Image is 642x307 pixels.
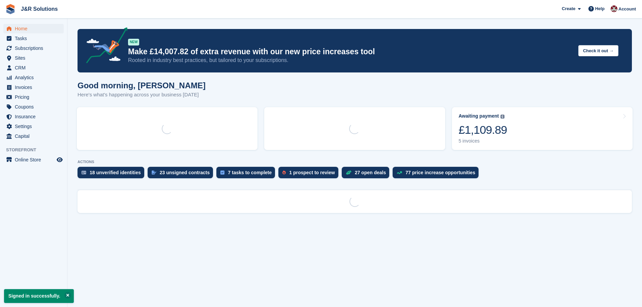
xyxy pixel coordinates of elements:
[355,170,386,175] div: 27 open deals
[15,155,55,164] span: Online Store
[459,138,507,144] div: 5 invoices
[459,113,499,119] div: Awaiting payment
[405,170,475,175] div: 77 price increase opportunities
[82,171,86,175] img: verify_identity-adf6edd0f0f0b5bbfe63781bf79b02c33cf7c696d77639b501bdc392416b5a36.svg
[15,43,55,53] span: Subscriptions
[15,92,55,102] span: Pricing
[578,45,618,56] button: Check it out →
[78,81,206,90] h1: Good morning, [PERSON_NAME]
[562,5,575,12] span: Create
[500,115,505,119] img: icon-info-grey-7440780725fd019a000dd9b08b2336e03edf1995a4989e88bcd33f0948082b44.svg
[289,170,335,175] div: 1 prospect to review
[78,160,632,164] p: ACTIONS
[152,171,156,175] img: contract_signature_icon-13c848040528278c33f63329250d36e43548de30e8caae1d1a13099fd9432cc5.svg
[15,34,55,43] span: Tasks
[15,122,55,131] span: Settings
[15,73,55,82] span: Analytics
[228,170,272,175] div: 7 tasks to complete
[282,171,286,175] img: prospect-51fa495bee0391a8d652442698ab0144808aea92771e9ea1ae160a38d050c398.svg
[3,83,64,92] a: menu
[15,131,55,141] span: Capital
[3,102,64,112] a: menu
[15,24,55,33] span: Home
[3,24,64,33] a: menu
[3,73,64,82] a: menu
[3,131,64,141] a: menu
[459,123,507,137] div: £1,109.89
[216,167,278,182] a: 7 tasks to complete
[78,167,148,182] a: 18 unverified identities
[3,53,64,63] a: menu
[90,170,141,175] div: 18 unverified identities
[56,156,64,164] a: Preview store
[278,167,341,182] a: 1 prospect to review
[220,171,224,175] img: task-75834270c22a3079a89374b754ae025e5fb1db73e45f91037f5363f120a921f8.svg
[128,47,573,57] p: Make £14,007.82 of extra revenue with our new price increases tool
[78,91,206,99] p: Here's what's happening across your business [DATE]
[342,167,393,182] a: 27 open deals
[6,147,67,153] span: Storefront
[148,167,217,182] a: 23 unsigned contracts
[452,107,633,150] a: Awaiting payment £1,109.89 5 invoices
[128,39,139,45] div: NEW
[15,63,55,72] span: CRM
[595,5,605,12] span: Help
[15,53,55,63] span: Sites
[3,43,64,53] a: menu
[3,63,64,72] a: menu
[346,170,351,175] img: deal-1b604bf984904fb50ccaf53a9ad4b4a5d6e5aea283cecdc64d6e3604feb123c2.svg
[397,171,402,174] img: price_increase_opportunities-93ffe204e8149a01c8c9dc8f82e8f89637d9d84a8eef4429ea346261dce0b2c0.svg
[4,289,74,303] p: Signed in successfully.
[3,155,64,164] a: menu
[5,4,16,14] img: stora-icon-8386f47178a22dfd0bd8f6a31ec36ba5ce8667c1dd55bd0f319d3a0aa187defe.svg
[81,27,128,66] img: price-adjustments-announcement-icon-8257ccfd72463d97f412b2fc003d46551f7dbcb40ab6d574587a9cd5c0d94...
[15,102,55,112] span: Coupons
[18,3,60,14] a: J&R Solutions
[611,5,617,12] img: Julie Morgan
[3,34,64,43] a: menu
[15,112,55,121] span: Insurance
[393,167,482,182] a: 77 price increase opportunities
[128,57,573,64] p: Rooted in industry best practices, but tailored to your subscriptions.
[3,122,64,131] a: menu
[618,6,636,12] span: Account
[15,83,55,92] span: Invoices
[3,92,64,102] a: menu
[3,112,64,121] a: menu
[160,170,210,175] div: 23 unsigned contracts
